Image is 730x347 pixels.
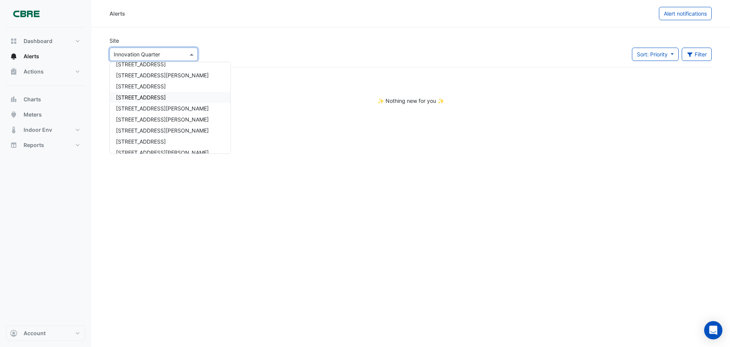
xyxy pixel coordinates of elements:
button: Account [6,326,85,341]
span: [STREET_ADDRESS][PERSON_NAME] [116,116,209,123]
div: ✨ Nothing new for you ✨ [109,97,712,105]
div: Options List [110,62,230,154]
span: [STREET_ADDRESS] [116,83,166,90]
span: Charts [24,96,41,103]
app-icon: Dashboard [10,37,17,45]
span: [STREET_ADDRESS][PERSON_NAME] [116,149,209,156]
span: [STREET_ADDRESS] [116,94,166,101]
app-icon: Indoor Env [10,126,17,134]
button: Dashboard [6,34,85,49]
span: Alert notifications [664,10,707,17]
button: Alert notifications [659,7,712,20]
span: Indoor Env [24,126,52,134]
app-icon: Reports [10,141,17,149]
app-icon: Charts [10,96,17,103]
label: Site [109,37,119,45]
app-icon: Alerts [10,53,17,60]
button: Actions [6,64,85,79]
button: Indoor Env [6,122,85,138]
span: Alerts [24,53,39,60]
span: [STREET_ADDRESS] [116,138,166,145]
div: Alerts [109,10,125,18]
button: Sort: Priority [632,48,679,61]
div: Open Intercom Messenger [704,321,722,339]
span: Account [24,329,46,337]
button: Alerts [6,49,85,64]
button: Reports [6,138,85,153]
span: [STREET_ADDRESS][PERSON_NAME] [116,105,209,112]
span: [STREET_ADDRESS] [116,61,166,67]
span: Meters [24,111,42,118]
span: Reports [24,141,44,149]
button: Charts [6,92,85,107]
button: Filter [682,48,712,61]
button: Meters [6,107,85,122]
img: Company Logo [9,6,43,21]
app-icon: Actions [10,68,17,75]
span: Actions [24,68,44,75]
span: Sort: Priority [637,51,668,58]
app-icon: Meters [10,111,17,118]
span: Dashboard [24,37,52,45]
span: [STREET_ADDRESS][PERSON_NAME] [116,72,209,78]
span: [STREET_ADDRESS][PERSON_NAME] [116,127,209,134]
